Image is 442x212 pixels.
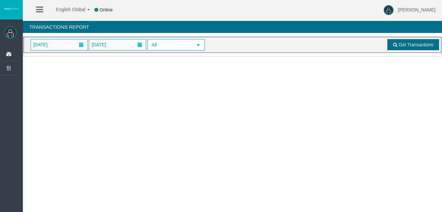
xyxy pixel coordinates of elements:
img: user-image [384,5,394,15]
img: logo.svg [3,8,20,10]
span: All [148,40,192,50]
span: Get Transactions [399,42,433,47]
span: [DATE] [31,40,49,49]
span: [PERSON_NAME] [398,7,435,12]
span: Online [100,7,113,12]
h4: Transactions Report [23,21,442,33]
span: English Global [48,7,85,12]
span: select [196,42,201,48]
span: [DATE] [90,40,108,49]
